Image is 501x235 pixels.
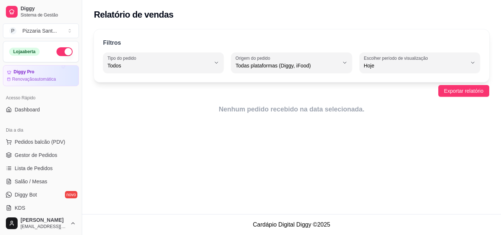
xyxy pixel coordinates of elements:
[444,87,483,95] span: Exportar relatório
[231,52,352,73] button: Origem do pedidoTodas plataformas (Diggy, iFood)
[21,5,76,12] span: Diggy
[3,176,79,187] a: Salão / Mesas
[56,47,73,56] button: Alterar Status
[15,191,37,198] span: Diggy Bot
[3,92,79,104] div: Acesso Rápido
[9,27,17,34] span: P
[103,38,121,47] p: Filtros
[3,3,79,21] a: DiggySistema de Gestão
[3,65,79,86] a: Diggy ProRenovaçãoautomática
[94,104,489,114] article: Nenhum pedido recebido na data selecionada.
[15,204,25,212] span: KDS
[3,149,79,161] a: Gestor de Pedidos
[12,76,56,82] article: Renovação automática
[15,106,40,113] span: Dashboard
[359,52,480,73] button: Escolher período de visualizaçãoHoje
[21,12,76,18] span: Sistema de Gestão
[14,69,34,75] article: Diggy Pro
[103,52,224,73] button: Tipo do pedidoTodos
[21,224,67,230] span: [EMAIL_ADDRESS][DOMAIN_NAME]
[22,27,57,34] div: Pizzaria Sant ...
[3,23,79,38] button: Select a team
[3,124,79,136] div: Dia a dia
[364,62,467,69] span: Hoje
[3,214,79,232] button: [PERSON_NAME][EMAIL_ADDRESS][DOMAIN_NAME]
[82,214,501,235] footer: Cardápio Digital Diggy © 2025
[235,55,273,61] label: Origem do pedido
[3,189,79,201] a: Diggy Botnovo
[15,138,65,146] span: Pedidos balcão (PDV)
[9,48,40,56] div: Loja aberta
[3,202,79,214] a: KDS
[438,85,489,97] button: Exportar relatório
[107,62,211,69] span: Todos
[3,136,79,148] button: Pedidos balcão (PDV)
[3,162,79,174] a: Lista de Pedidos
[235,62,339,69] span: Todas plataformas (Diggy, iFood)
[364,55,430,61] label: Escolher período de visualização
[107,55,139,61] label: Tipo do pedido
[21,217,67,224] span: [PERSON_NAME]
[94,9,173,21] h2: Relatório de vendas
[15,151,57,159] span: Gestor de Pedidos
[15,178,47,185] span: Salão / Mesas
[15,165,53,172] span: Lista de Pedidos
[3,104,79,115] a: Dashboard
